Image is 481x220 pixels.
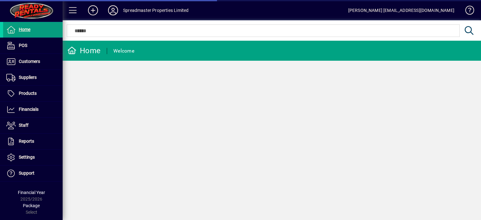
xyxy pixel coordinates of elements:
[19,107,39,112] span: Financials
[103,5,123,16] button: Profile
[19,155,35,160] span: Settings
[19,27,30,32] span: Home
[19,171,34,176] span: Support
[3,166,63,181] a: Support
[113,46,134,56] div: Welcome
[19,91,37,96] span: Products
[3,150,63,165] a: Settings
[3,38,63,54] a: POS
[19,59,40,64] span: Customers
[3,70,63,85] a: Suppliers
[3,54,63,69] a: Customers
[19,43,27,48] span: POS
[83,5,103,16] button: Add
[123,5,189,15] div: Spreadmaster Properties Limited
[19,139,34,144] span: Reports
[3,102,63,117] a: Financials
[19,75,37,80] span: Suppliers
[3,134,63,149] a: Reports
[18,190,45,195] span: Financial Year
[3,86,63,101] a: Products
[3,118,63,133] a: Staff
[19,123,28,128] span: Staff
[23,203,40,208] span: Package
[461,1,473,22] a: Knowledge Base
[67,46,101,56] div: Home
[348,5,454,15] div: [PERSON_NAME] [EMAIL_ADDRESS][DOMAIN_NAME]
